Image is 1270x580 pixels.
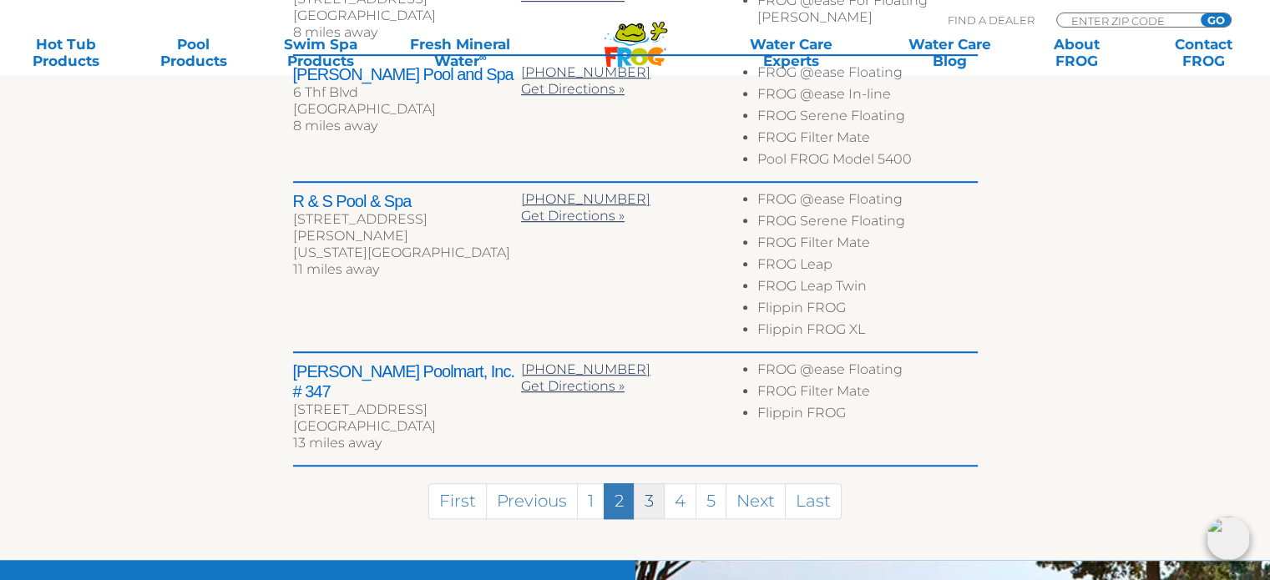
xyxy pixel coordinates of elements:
[521,378,625,394] a: Get Directions »
[271,36,370,69] a: Swim SpaProducts
[948,13,1035,28] p: Find A Dealer
[757,361,977,383] li: FROG @ease Floating
[521,361,650,377] a: [PHONE_NUMBER]
[1027,36,1126,69] a: AboutFROG
[293,118,377,134] span: 8 miles away
[785,483,842,519] a: Last
[521,81,625,97] a: Get Directions »
[428,483,487,519] a: First
[293,24,377,40] span: 8 miles away
[604,483,635,519] a: 2
[757,321,977,343] li: Flippin FROG XL
[293,191,521,211] h2: R & S Pool & Spa
[757,129,977,151] li: FROG Filter Mate
[757,64,977,86] li: FROG @ease Floating
[696,483,726,519] a: 5
[1201,13,1231,27] input: GO
[293,211,521,245] div: [STREET_ADDRESS][PERSON_NAME]
[293,8,521,24] div: [GEOGRAPHIC_DATA]
[293,64,521,84] h2: [PERSON_NAME] Pool and Spa
[293,361,521,401] h2: [PERSON_NAME] Poolmart, Inc. # 347
[293,418,521,435] div: [GEOGRAPHIC_DATA]
[757,235,977,256] li: FROG Filter Mate
[293,84,521,101] div: 6 Thf Blvd
[293,245,521,261] div: [US_STATE][GEOGRAPHIC_DATA]
[1070,13,1182,28] input: Zip Code Form
[293,101,521,118] div: [GEOGRAPHIC_DATA]
[726,483,786,519] a: Next
[757,151,977,173] li: Pool FROG Model 5400
[757,256,977,278] li: FROG Leap
[757,300,977,321] li: Flippin FROG
[521,191,650,207] a: [PHONE_NUMBER]
[757,86,977,108] li: FROG @ease In-line
[634,483,665,519] a: 3
[1155,36,1253,69] a: ContactFROG
[144,36,242,69] a: PoolProducts
[1207,517,1250,560] img: openIcon
[757,191,977,213] li: FROG @ease Floating
[521,208,625,224] a: Get Directions »
[293,261,379,277] span: 11 miles away
[664,483,696,519] a: 4
[757,383,977,405] li: FROG Filter Mate
[757,405,977,426] li: Flippin FROG
[17,36,115,69] a: Hot TubProducts
[757,213,977,235] li: FROG Serene Floating
[757,278,977,300] li: FROG Leap Twin
[486,483,578,519] a: Previous
[757,108,977,129] li: FROG Serene Floating
[521,64,650,80] a: [PHONE_NUMBER]
[293,435,382,451] span: 13 miles away
[577,483,605,519] a: 1
[293,401,521,418] div: [STREET_ADDRESS]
